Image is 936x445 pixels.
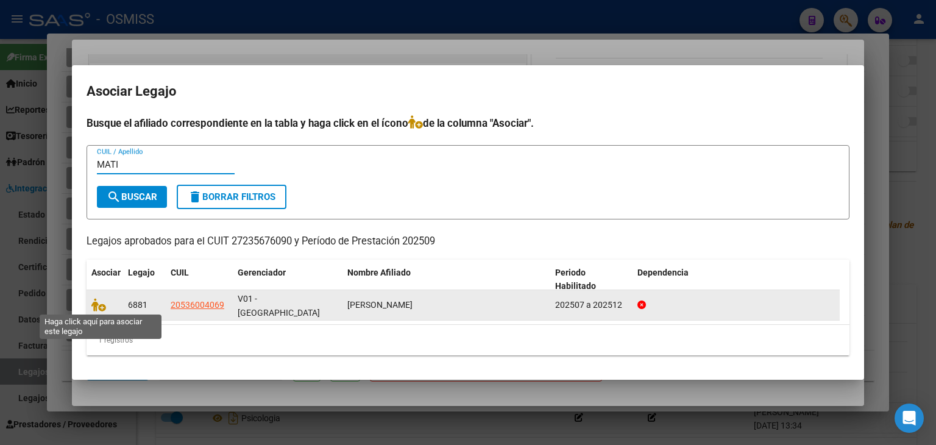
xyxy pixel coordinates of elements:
div: Open Intercom Messenger [895,404,924,433]
span: 6881 [128,300,147,310]
datatable-header-cell: Asociar [87,260,123,300]
datatable-header-cell: Dependencia [633,260,840,300]
button: Borrar Filtros [177,185,286,209]
span: Asociar [91,268,121,277]
datatable-header-cell: CUIL [166,260,233,300]
span: MATIAUDA IRALA FRANCO [347,300,413,310]
datatable-header-cell: Gerenciador [233,260,342,300]
datatable-header-cell: Periodo Habilitado [550,260,633,300]
span: V01 - [GEOGRAPHIC_DATA] [238,294,320,318]
datatable-header-cell: Nombre Afiliado [342,260,550,300]
h2: Asociar Legajo [87,80,849,103]
span: Legajo [128,268,155,277]
span: Nombre Afiliado [347,268,411,277]
span: Gerenciador [238,268,286,277]
h4: Busque el afiliado correspondiente en la tabla y haga click en el ícono de la columna "Asociar". [87,115,849,131]
span: Buscar [107,191,157,202]
mat-icon: delete [188,190,202,204]
div: 202507 a 202512 [555,298,628,312]
span: Periodo Habilitado [555,268,596,291]
span: Borrar Filtros [188,191,275,202]
p: Legajos aprobados para el CUIT 27235676090 y Período de Prestación 202509 [87,234,849,249]
datatable-header-cell: Legajo [123,260,166,300]
span: 20536004069 [171,300,224,310]
mat-icon: search [107,190,121,204]
span: Dependencia [637,268,689,277]
span: CUIL [171,268,189,277]
div: 1 registros [87,325,849,355]
button: Buscar [97,186,167,208]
